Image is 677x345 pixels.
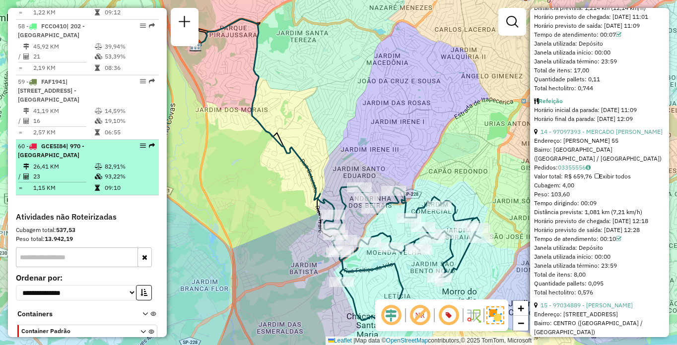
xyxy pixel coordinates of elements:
[534,243,665,252] div: Janela utilizada: Depósito
[104,7,154,17] td: 09:12
[328,337,352,344] a: Leaflet
[534,106,665,115] div: Horário inicial da parada: [DATE] 11:09
[104,116,154,126] td: 19,10%
[408,303,432,327] span: Exibir NR
[534,319,665,337] div: Bairro: CENTRO ([GEOGRAPHIC_DATA] / [GEOGRAPHIC_DATA])
[18,22,85,39] span: | 202 - [GEOGRAPHIC_DATA]
[534,84,665,93] div: Total hectolitro: 0,744
[95,108,102,114] i: % de utilização do peso
[56,226,75,233] strong: 537,53
[502,12,522,32] a: Exibir filtros
[326,337,534,345] div: Map data © contributors,© 2025 TomTom, Microsoft
[18,52,23,61] td: /
[18,142,84,159] span: 60 -
[534,145,665,163] div: Bairro: [GEOGRAPHIC_DATA] ([GEOGRAPHIC_DATA] / [GEOGRAPHIC_DATA])
[33,162,94,172] td: 26,41 KM
[95,173,102,179] i: % de utilização da cubagem
[534,270,665,279] div: Total de itens: 8,00
[33,106,94,116] td: 41,19 KM
[518,317,524,329] span: −
[539,97,563,105] strong: Refeição
[534,310,665,319] div: Endereço: [STREET_ADDRESS]
[104,127,154,137] td: 06:55
[95,164,102,170] i: % de utilização do peso
[586,165,591,171] i: Observações
[534,48,665,57] div: Janela utilizada início: 00:00
[41,78,66,85] span: FAF1941
[534,57,665,66] div: Janela utilizada término: 23:59
[16,272,159,284] label: Ordenar por:
[17,309,130,319] span: Containers
[23,108,29,114] i: Distância Total
[23,118,29,124] i: Total de Atividades
[104,63,154,73] td: 08:36
[16,226,159,234] div: Cubagem total:
[33,172,94,181] td: 23
[513,316,528,331] a: Zoom out
[541,301,633,309] a: 15 - 97034889 - [PERSON_NAME]
[18,172,23,181] td: /
[534,136,665,145] div: Endereço: [PERSON_NAME] 55
[534,226,665,234] div: Horário previsto de saída: [DATE] 12:28
[18,127,23,137] td: =
[513,301,528,316] a: Zoom in
[95,129,100,135] i: Tempo total em rota
[534,261,665,270] div: Janela utilizada término: 23:59
[379,303,403,327] span: Ocultar deslocamento
[541,128,663,135] a: 14 - 97097393 - MERCADO [PERSON_NAME]
[534,21,665,30] div: Horário previsto de saída: [DATE] 11:09
[41,22,67,30] span: FCC0410
[104,183,154,193] td: 09:10
[104,106,154,116] td: 14,59%
[616,31,621,38] a: Com service time
[33,42,94,52] td: 45,92 KM
[33,63,94,73] td: 2,19 KM
[136,285,152,300] button: Ordem crescente
[33,7,94,17] td: 1,22 KM
[558,164,591,171] a: 03355556
[466,307,481,323] img: Fluxo de ruas
[104,162,154,172] td: 82,91%
[21,327,129,336] span: Container Padrão
[23,44,29,50] i: Distância Total
[518,302,524,314] span: +
[534,75,665,84] div: Quantidade pallets: 0,11
[534,288,665,297] div: Total hectolitro: 0,576
[534,172,665,181] div: Valor total: R$ 659,76
[18,63,23,73] td: =
[534,163,665,172] div: Pedidos:
[616,235,621,242] a: Com service time
[45,235,73,242] strong: 13.942,19
[534,181,574,189] span: Cubagem: 4,00
[140,143,146,149] em: Opções
[95,54,102,59] i: % de utilização da cubagem
[23,164,29,170] i: Distância Total
[16,234,159,243] div: Peso total:
[534,208,665,217] div: Distância prevista: 1,081 km (7,21 km/h)
[534,217,665,226] div: Horário previsto de chegada: [DATE] 12:18
[534,190,570,198] span: Peso: 103,60
[104,52,154,61] td: 53,39%
[149,143,155,149] em: Rota exportada
[534,66,665,75] div: Total de itens: 17,00
[95,44,102,50] i: % de utilização do peso
[41,142,66,150] span: GCE5I84
[534,115,665,123] div: Horário final da parada: [DATE] 12:09
[95,185,100,191] i: Tempo total em rota
[534,279,665,288] div: Quantidade pallets: 0,095
[149,23,155,29] em: Rota exportada
[534,252,665,261] div: Janela utilizada início: 00:00
[140,23,146,29] em: Opções
[33,116,94,126] td: 16
[104,172,154,181] td: 93,22%
[486,306,504,324] img: Exibir/Ocultar setores
[18,78,79,103] span: 59 -
[18,183,23,193] td: =
[534,3,665,12] div: Distância prevista: 1,214 km (12,14 km/h)
[18,78,79,103] span: | [STREET_ADDRESS] - [GEOGRAPHIC_DATA]
[95,118,102,124] i: % de utilização da cubagem
[386,337,428,344] a: OpenStreetMap
[33,52,94,61] td: 21
[95,9,100,15] i: Tempo total em rota
[534,12,665,21] div: Horário previsto de chegada: [DATE] 11:01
